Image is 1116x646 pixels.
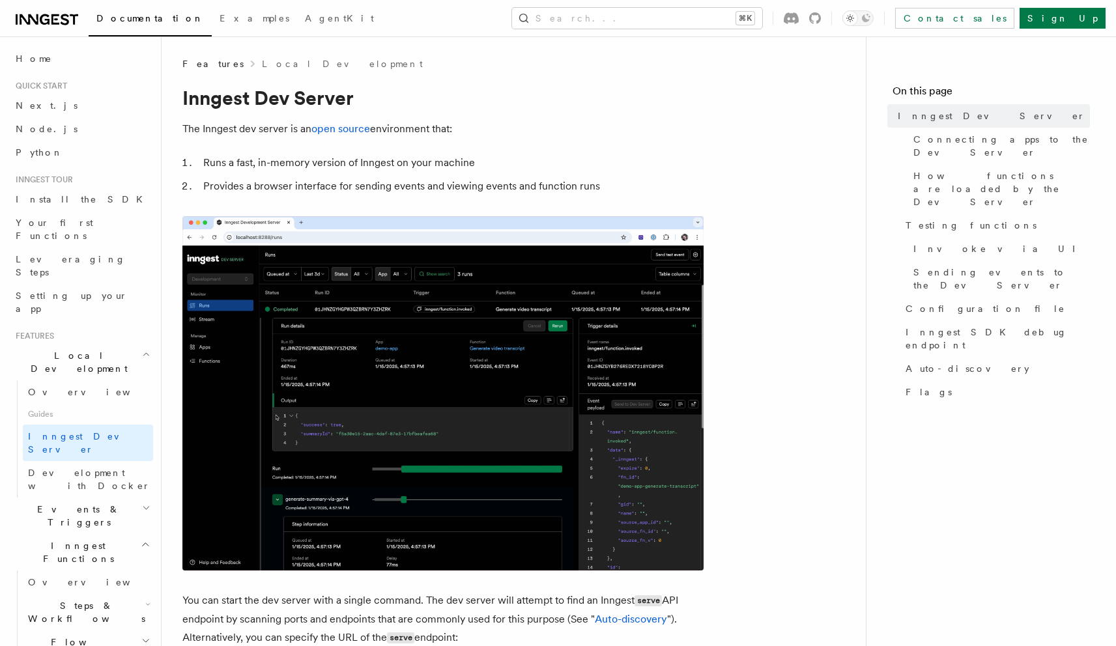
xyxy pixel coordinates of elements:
[16,290,128,314] span: Setting up your app
[311,122,370,135] a: open source
[906,386,952,399] span: Flags
[23,570,153,594] a: Overview
[900,214,1090,237] a: Testing functions
[23,425,153,461] a: Inngest Dev Server
[908,164,1090,214] a: How functions are loaded by the Dev Server
[842,10,874,26] button: Toggle dark mode
[16,194,150,204] span: Install the SDK
[28,431,139,455] span: Inngest Dev Server
[10,94,153,117] a: Next.js
[212,4,297,35] a: Examples
[16,147,63,158] span: Python
[23,461,153,498] a: Development with Docker
[913,133,1090,159] span: Connecting apps to the Dev Server
[906,302,1065,315] span: Configuration file
[908,128,1090,164] a: Connecting apps to the Dev Server
[199,154,704,172] li: Runs a fast, in-memory version of Inngest on your machine
[16,218,93,241] span: Your first Functions
[16,52,52,65] span: Home
[900,320,1090,357] a: Inngest SDK debug endpoint
[16,254,126,277] span: Leveraging Steps
[908,260,1090,297] a: Sending events to the Dev Server
[913,242,1087,255] span: Invoke via UI
[10,247,153,284] a: Leveraging Steps
[28,468,150,491] span: Development with Docker
[10,47,153,70] a: Home
[10,498,153,534] button: Events & Triggers
[913,266,1090,292] span: Sending events to the Dev Server
[199,177,704,195] li: Provides a browser interface for sending events and viewing events and function runs
[182,86,704,109] h1: Inngest Dev Server
[10,344,153,380] button: Local Development
[10,141,153,164] a: Python
[23,599,145,625] span: Steps & Workflows
[635,595,662,606] code: serve
[387,632,414,643] code: serve
[898,109,1085,122] span: Inngest Dev Server
[182,216,704,570] img: Dev Server Demo
[900,297,1090,320] a: Configuration file
[900,357,1090,380] a: Auto-discovery
[900,380,1090,404] a: Flags
[10,188,153,211] a: Install the SDK
[906,326,1090,352] span: Inngest SDK debug endpoint
[10,81,67,91] span: Quick start
[913,169,1090,208] span: How functions are loaded by the Dev Server
[10,331,54,341] span: Features
[89,4,212,36] a: Documentation
[96,13,204,23] span: Documentation
[893,83,1090,104] h4: On this page
[182,120,704,138] p: The Inngest dev server is an environment that:
[220,13,289,23] span: Examples
[297,4,382,35] a: AgentKit
[512,8,762,29] button: Search...⌘K
[893,104,1090,128] a: Inngest Dev Server
[10,380,153,498] div: Local Development
[305,13,374,23] span: AgentKit
[906,219,1037,232] span: Testing functions
[1020,8,1106,29] a: Sign Up
[10,503,142,529] span: Events & Triggers
[10,534,153,570] button: Inngest Functions
[16,124,78,134] span: Node.js
[10,284,153,320] a: Setting up your app
[28,577,162,587] span: Overview
[23,380,153,404] a: Overview
[16,100,78,111] span: Next.js
[23,594,153,630] button: Steps & Workflows
[908,237,1090,260] a: Invoke via UI
[182,57,244,70] span: Features
[906,362,1029,375] span: Auto-discovery
[10,117,153,141] a: Node.js
[10,175,73,185] span: Inngest tour
[23,404,153,425] span: Guides
[595,613,667,625] a: Auto-discovery
[10,211,153,247] a: Your first Functions
[736,12,754,25] kbd: ⌘K
[28,387,162,397] span: Overview
[895,8,1014,29] a: Contact sales
[262,57,423,70] a: Local Development
[10,539,141,565] span: Inngest Functions
[10,349,142,375] span: Local Development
